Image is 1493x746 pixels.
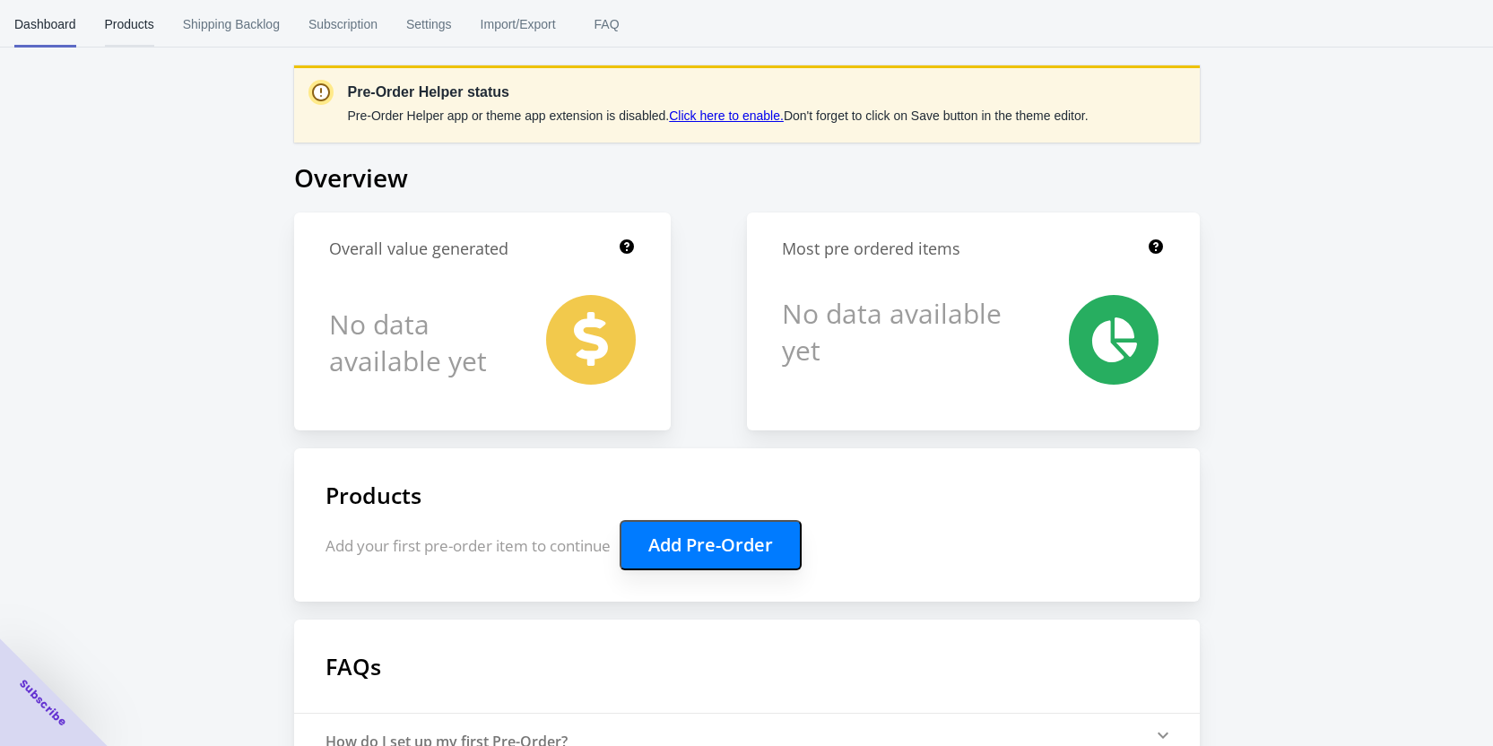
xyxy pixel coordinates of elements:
button: Add Pre-Order [620,520,802,570]
h1: Overall value generated [329,238,508,260]
p: Add your first pre-order item to continue [326,520,1168,570]
span: Pre-Order Helper app or theme app extension is disabled. [348,108,670,123]
span: Settings [406,1,452,48]
h1: FAQs [294,620,1200,713]
p: Pre-Order Helper status [348,82,1089,103]
span: Products [105,1,154,48]
a: Click here to enable. [669,108,784,123]
h1: Overview [294,160,1200,195]
h1: Most pre ordered items [782,238,960,260]
span: Dashboard [14,1,76,48]
span: Don't forget to click on Save button in the theme editor. [784,108,1089,123]
span: Import/Export [481,1,556,48]
h1: No data available yet [782,295,1005,369]
span: FAQ [585,1,629,48]
span: Subscription [308,1,378,48]
span: Subscribe [16,676,70,730]
h1: Products [326,480,1168,510]
span: Shipping Backlog [183,1,280,48]
h1: No data available yet [329,295,508,389]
